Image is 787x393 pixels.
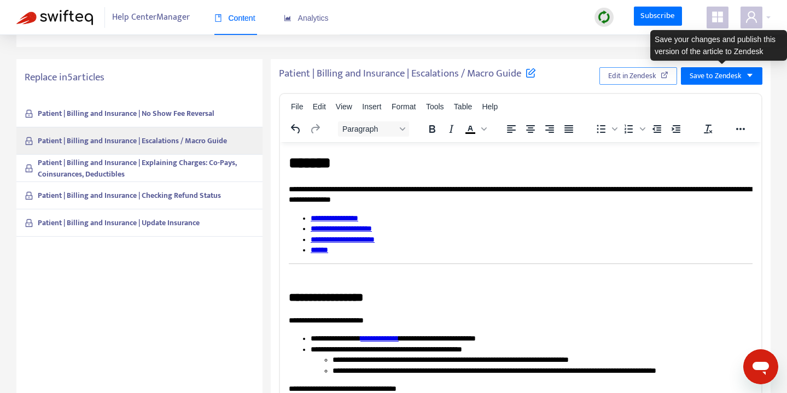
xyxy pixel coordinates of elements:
span: appstore [711,10,724,24]
img: Swifteq [16,10,93,25]
button: Redo [306,121,324,137]
span: area-chart [284,14,292,22]
div: Bullet list [592,121,619,137]
strong: Patient | Billing and Insurance | Escalations / Macro Guide [38,134,227,147]
div: Save your changes and publish this version of the article to Zendesk [650,30,787,61]
h5: Replace in 5 articles [25,72,254,84]
span: Content [214,14,255,22]
strong: Patient | Billing and Insurance | No Show Fee Reversal [38,107,214,120]
span: Save to Zendesk [690,70,742,82]
img: sync.dc5367851b00ba804db3.png [597,10,611,24]
span: Analytics [284,14,329,22]
span: File [291,102,304,111]
div: Numbered list [620,121,647,137]
span: book [214,14,222,22]
span: Edit [313,102,326,111]
strong: Patient | Billing and Insurance | Explaining Charges: Co-Pays, Coinsurances, Deductibles [38,156,237,180]
span: Edit in Zendesk [608,70,656,82]
span: Format [392,102,416,111]
strong: Patient | Billing and Insurance | Checking Refund Status [38,189,221,202]
span: Insert [362,102,381,111]
button: Block Paragraph [338,121,409,137]
span: lock [25,191,33,200]
span: user [745,10,758,24]
button: Undo [287,121,305,137]
span: Table [454,102,472,111]
span: caret-down [746,72,754,79]
iframe: Button to launch messaging window [743,349,778,384]
span: Help [482,102,498,111]
span: lock [25,137,33,145]
button: Align center [521,121,540,137]
span: lock [25,164,33,173]
button: Align right [540,121,559,137]
button: Save to Zendeskcaret-down [681,67,762,85]
span: lock [25,109,33,118]
button: Clear formatting [699,121,718,137]
button: Edit in Zendesk [599,67,677,85]
button: Italic [442,121,460,137]
button: Align left [502,121,521,137]
a: Subscribe [634,7,682,26]
span: Help Center Manager [112,7,190,28]
button: Bold [423,121,441,137]
button: Decrease indent [648,121,666,137]
button: Justify [559,121,578,137]
span: Paragraph [342,125,396,133]
button: Increase indent [667,121,685,137]
button: Reveal or hide additional toolbar items [731,121,750,137]
span: Tools [426,102,444,111]
h5: Patient | Billing and Insurance | Escalations / Macro Guide [279,67,536,81]
span: lock [25,219,33,227]
strong: Patient | Billing and Insurance | Update Insurance [38,216,200,229]
span: View [336,102,352,111]
div: Text color Black [461,121,488,137]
